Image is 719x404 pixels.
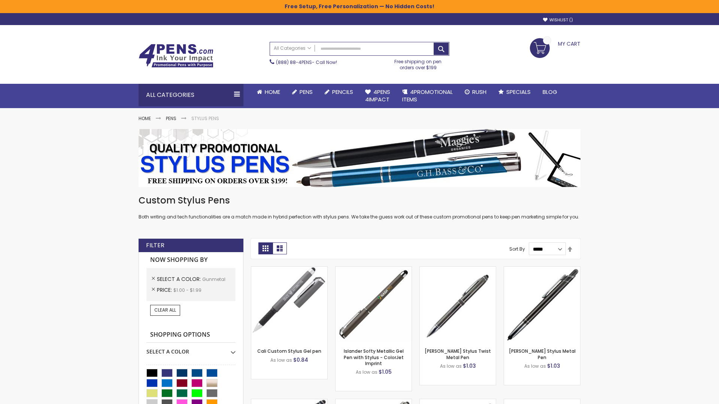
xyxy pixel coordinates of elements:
[251,84,286,100] a: Home
[139,129,580,187] img: Stylus Pens
[463,362,476,370] span: $1.03
[146,327,236,343] strong: Shopping Options
[543,17,573,23] a: Wishlist
[336,267,412,343] img: Islander Softy Metallic Gel Pen with Stylus - ColorJet Imprint-Gunmetal
[547,362,560,370] span: $1.03
[293,356,308,364] span: $0.84
[509,348,576,360] a: [PERSON_NAME] Stylus Metal Pen
[139,195,580,220] div: Both writing and tech functionalities are a match made in hybrid perfection with stylus pens. We ...
[139,84,243,106] div: All Categories
[543,88,557,96] span: Blog
[202,276,225,282] span: Gunmetal
[425,348,491,360] a: [PERSON_NAME] Stylus Twist Metal Pen
[265,88,280,96] span: Home
[504,267,580,343] img: Olson Stylus Metal Pen-Gunmetal
[191,115,219,122] strong: Stylus Pens
[157,286,173,294] span: Price
[258,242,273,254] strong: Grid
[524,363,546,369] span: As low as
[459,84,492,100] a: Rush
[300,88,313,96] span: Pens
[319,84,359,100] a: Pencils
[270,42,315,55] a: All Categories
[440,363,462,369] span: As low as
[274,45,311,51] span: All Categories
[276,59,312,65] a: (888) 88-4PENS
[344,348,404,366] a: Islander Softy Metallic Gel Pen with Stylus - ColorJet Imprint
[387,56,450,71] div: Free shipping on pen orders over $199
[420,266,496,273] a: Colter Stylus Twist Metal Pen-Gunmetal
[251,267,327,343] img: Cali Custom Stylus Gel pen-Gunmetal
[270,357,292,363] span: As low as
[379,368,392,376] span: $1.05
[154,307,176,313] span: Clear All
[139,44,213,68] img: 4Pens Custom Pens and Promotional Products
[332,88,353,96] span: Pencils
[157,275,202,283] span: Select A Color
[139,115,151,122] a: Home
[276,59,337,65] span: - Call Now!
[492,84,537,100] a: Specials
[257,348,321,354] a: Cali Custom Stylus Gel pen
[146,343,236,355] div: Select A Color
[396,84,459,108] a: 4PROMOTIONALITEMS
[286,84,319,100] a: Pens
[356,369,377,375] span: As low as
[420,267,496,343] img: Colter Stylus Twist Metal Pen-Gunmetal
[146,241,164,250] strong: Filter
[150,305,180,315] a: Clear All
[146,252,236,268] strong: Now Shopping by
[251,266,327,273] a: Cali Custom Stylus Gel pen-Gunmetal
[506,88,531,96] span: Specials
[336,266,412,273] a: Islander Softy Metallic Gel Pen with Stylus - ColorJet Imprint-Gunmetal
[166,115,176,122] a: Pens
[365,88,390,103] span: 4Pens 4impact
[402,88,453,103] span: 4PROMOTIONAL ITEMS
[504,266,580,273] a: Olson Stylus Metal Pen-Gunmetal
[509,246,525,252] label: Sort By
[139,195,580,206] h1: Custom Stylus Pens
[359,84,396,108] a: 4Pens4impact
[173,287,201,293] span: $1.00 - $1.99
[472,88,486,96] span: Rush
[537,84,563,100] a: Blog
